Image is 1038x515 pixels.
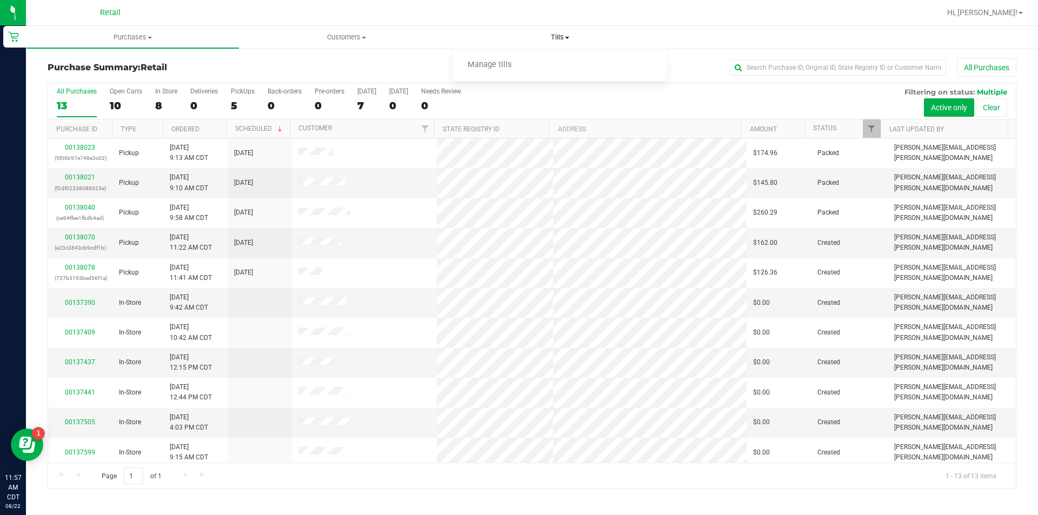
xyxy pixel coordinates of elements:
[65,358,95,366] a: 00137437
[55,153,106,163] p: (5f06b97e748e3c02)
[190,99,218,112] div: 0
[5,502,21,510] p: 08/22
[753,148,777,158] span: $174.96
[421,99,461,112] div: 0
[171,125,199,133] a: Ordered
[817,387,840,398] span: Created
[817,327,840,338] span: Created
[389,88,408,95] div: [DATE]
[170,143,208,163] span: [DATE] 9:13 AM CDT
[110,88,142,95] div: Open Carts
[239,26,453,49] a: Customers
[65,204,95,211] a: 00138040
[110,99,142,112] div: 10
[753,208,777,218] span: $260.29
[65,418,95,426] a: 00137505
[753,298,770,308] span: $0.00
[817,298,840,308] span: Created
[813,124,836,132] a: Status
[753,267,777,278] span: $126.36
[817,178,839,188] span: Packed
[231,88,255,95] div: PickUps
[268,88,302,95] div: Back-orders
[119,357,141,367] span: In-Store
[56,125,97,133] a: Purchase ID
[55,273,106,283] p: (737b3193bed56f1a)
[268,99,302,112] div: 0
[389,99,408,112] div: 0
[817,238,840,248] span: Created
[65,449,95,456] a: 00137599
[894,232,1009,253] span: [PERSON_NAME][EMAIL_ADDRESS][PERSON_NAME][DOMAIN_NAME]
[170,352,212,373] span: [DATE] 12:15 PM CDT
[190,88,218,95] div: Deliveries
[924,98,974,117] button: Active only
[894,382,1009,403] span: [PERSON_NAME][EMAIL_ADDRESS][PERSON_NAME][DOMAIN_NAME]
[817,267,840,278] span: Created
[977,88,1007,96] span: Multiple
[65,264,95,271] a: 00138078
[234,267,253,278] span: [DATE]
[894,143,1009,163] span: [PERSON_NAME][EMAIL_ADDRESS][PERSON_NAME][DOMAIN_NAME]
[26,32,239,42] span: Purchases
[357,99,376,112] div: 7
[904,88,975,96] span: Filtering on status:
[894,203,1009,223] span: [PERSON_NAME][EMAIL_ADDRESS][PERSON_NAME][DOMAIN_NAME]
[894,442,1009,463] span: [PERSON_NAME][EMAIL_ADDRESS][PERSON_NAME][DOMAIN_NAME]
[753,357,770,367] span: $0.00
[65,329,95,336] a: 00137409
[863,119,881,138] a: Filter
[155,88,177,95] div: In Store
[443,125,500,133] a: State Registry ID
[817,208,839,218] span: Packed
[32,427,45,440] iframe: Resource center unread badge
[894,292,1009,313] span: [PERSON_NAME][EMAIL_ADDRESS][PERSON_NAME][DOMAIN_NAME]
[26,26,239,49] a: Purchases
[170,203,208,223] span: [DATE] 9:58 AM CDT
[234,148,253,158] span: [DATE]
[817,148,839,158] span: Packed
[231,99,255,112] div: 5
[119,327,141,338] span: In-Store
[315,99,344,112] div: 0
[65,389,95,396] a: 00137441
[234,178,253,188] span: [DATE]
[141,62,167,72] span: Retail
[957,58,1016,77] button: All Purchases
[121,125,136,133] a: Type
[894,172,1009,193] span: [PERSON_NAME][EMAIL_ADDRESS][PERSON_NAME][DOMAIN_NAME]
[119,417,141,427] span: In-Store
[170,442,208,463] span: [DATE] 9:15 AM CDT
[124,467,143,484] input: 1
[65,144,95,151] a: 00138023
[119,178,139,188] span: Pickup
[753,447,770,458] span: $0.00
[753,417,770,427] span: $0.00
[170,232,212,253] span: [DATE] 11:22 AM CDT
[11,429,43,461] iframe: Resource center
[100,8,121,17] span: Retail
[453,61,526,70] span: Manage tills
[65,233,95,241] a: 00138070
[315,88,344,95] div: Pre-orders
[65,173,95,181] a: 00138021
[549,119,741,138] th: Address
[453,32,667,42] span: Tills
[170,263,212,283] span: [DATE] 11:41 AM CDT
[65,299,95,306] a: 00137390
[55,213,106,223] p: (ce94ffee1fbdb4ad)
[889,125,944,133] a: Last Updated By
[119,208,139,218] span: Pickup
[119,298,141,308] span: In-Store
[976,98,1007,117] button: Clear
[753,178,777,188] span: $145.80
[119,148,139,158] span: Pickup
[753,387,770,398] span: $0.00
[894,263,1009,283] span: [PERSON_NAME][EMAIL_ADDRESS][PERSON_NAME][DOMAIN_NAME]
[57,99,97,112] div: 13
[48,63,370,72] h3: Purchase Summary:
[894,412,1009,433] span: [PERSON_NAME][EMAIL_ADDRESS][PERSON_NAME][DOMAIN_NAME]
[240,32,453,42] span: Customers
[234,208,253,218] span: [DATE]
